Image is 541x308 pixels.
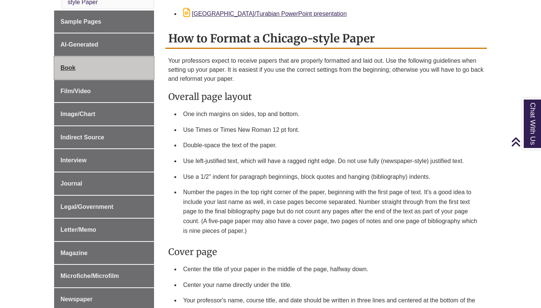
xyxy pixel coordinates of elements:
a: Microfiche/Microfilm [54,265,154,287]
li: Use left-justified text, which will have a ragged right edge. Do not use fully (newspaper-style) ... [180,153,484,169]
span: Interview [60,157,86,163]
li: Double-space the text of the paper. [180,137,484,153]
li: Center the title of your paper in the middle of the page, halfway down. [180,261,484,277]
span: AI-Generated [60,41,98,48]
li: One inch margins on sides, top and bottom. [180,106,484,122]
a: Letter/Memo [54,219,154,241]
li: Use Times or Times New Roman 12 pt font. [180,122,484,138]
span: Image/Chart [60,111,95,117]
span: Magazine [60,250,88,256]
p: Your professors expect to receive papers that are properly formatted and laid out. Use the follow... [168,56,484,83]
span: Sample Pages [60,18,101,25]
a: AI-Generated [54,33,154,56]
a: Book [54,57,154,79]
li: Number the pages in the top right corner of the paper, beginning with the first page of text. It'... [180,184,484,239]
a: Film/Video [54,80,154,103]
li: Center your name directly under the title. [180,277,484,293]
a: [GEOGRAPHIC_DATA]/Turabian PowerPoint presentation [183,11,347,17]
a: Magazine [54,242,154,264]
a: Journal [54,172,154,195]
span: Book [60,65,76,71]
h2: How to Format a Chicago-style Paper [165,29,487,49]
h3: Cover page [168,246,484,258]
a: Legal/Government [54,196,154,218]
span: Journal [60,180,82,187]
h3: Overall page layout [168,91,484,103]
span: Newspaper [60,296,92,302]
span: Legal/Government [60,204,113,210]
li: Use a 1/2" indent for paragraph beginnings, block quotes and hanging (bibliography) indents. [180,169,484,185]
a: Interview [54,149,154,172]
a: Image/Chart [54,103,154,125]
span: Letter/Memo [60,226,96,233]
span: Indirect Source [60,134,104,140]
span: Film/Video [60,88,91,94]
span: Microfiche/Microfilm [60,273,119,279]
a: Back to Top [511,137,539,147]
a: Sample Pages [54,11,154,33]
a: Indirect Source [54,126,154,149]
